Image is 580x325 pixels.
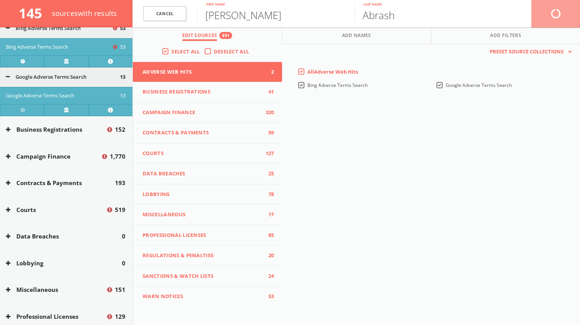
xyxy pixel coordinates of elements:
[115,312,125,321] span: 129
[120,92,125,100] span: 13
[263,170,274,178] span: 25
[307,68,358,75] span: All Adverse Web Hits
[6,259,122,268] button: Lobbying
[143,68,263,76] span: Adverse Web Hits
[115,205,125,214] span: 519
[307,82,368,88] span: Bing Adverse Terms Search
[263,211,274,219] span: 17
[342,32,371,41] span: Add Names
[486,48,568,56] span: Preset Source Collections
[143,293,263,300] span: WARN Notices
[6,43,112,51] button: Bing Adverse Terms Search
[171,48,200,55] span: Select All
[6,152,101,161] button: Campaign Finance
[431,27,580,44] button: Add Filters
[133,246,282,266] button: Regulations & Penalties20
[6,285,106,294] button: Miscellaneous
[122,232,125,241] span: 0
[133,62,282,82] button: Adverse Web Hits2
[120,25,125,32] span: 53
[19,4,49,22] span: 145
[143,211,263,219] span: Miscellaneous
[122,259,125,268] span: 0
[44,104,88,116] a: Verify at source
[143,109,263,117] span: Campaign Finance
[133,164,282,184] button: Data Breaches25
[6,25,112,32] button: Bing Adverse Terms Search
[263,109,274,117] span: 320
[133,184,282,205] button: Lobbying78
[490,32,521,41] span: Add Filters
[115,285,125,294] span: 151
[143,129,263,137] span: Contracts & Payments
[143,88,263,96] span: Business Registrations
[143,170,263,178] span: Data Breaches
[6,232,122,241] button: Data Breaches
[133,143,282,164] button: Courts127
[6,125,106,134] button: Business Registrations
[143,252,263,260] span: Regulations & Penalties
[6,178,115,187] button: Contracts & Payments
[263,231,274,239] span: 85
[143,272,263,280] span: Sanctions & Watch Lists
[282,27,431,44] button: Add Names
[133,286,282,307] button: WARN Notices53
[44,55,88,67] a: Verify at source
[143,191,263,198] span: Lobbying
[263,191,274,198] span: 78
[143,231,263,239] span: Professional Licenses
[263,88,274,96] span: 41
[133,225,282,246] button: Professional Licenses85
[110,152,125,161] span: 1,770
[263,129,274,137] span: 59
[52,9,117,18] span: source s with results
[6,92,120,100] button: Google Adverse Terms Search
[6,73,120,81] button: Google Adverse Terms Search
[143,6,186,21] a: Cancel
[263,293,274,300] span: 53
[120,73,125,81] span: 13
[133,266,282,287] button: Sanctions & Watch Lists24
[486,48,572,56] button: Preset Source Collections
[143,150,263,157] span: Courts
[219,32,232,39] div: 851
[214,48,249,55] span: Deselect All
[6,205,106,214] button: Courts
[263,68,274,76] span: 2
[133,27,282,44] button: Edit Sources851
[133,123,282,143] button: Contracts & Payments59
[133,205,282,225] button: Miscellaneous17
[6,312,106,321] button: Professional Licenses
[115,125,125,134] span: 152
[182,32,217,41] span: Edit Sources
[120,43,125,51] span: 53
[446,82,512,88] span: Google Adverse Terms Search
[133,102,282,123] button: Campaign Finance320
[115,178,125,187] span: 193
[133,82,282,102] button: Business Registrations41
[263,252,274,260] span: 20
[263,150,274,157] span: 127
[263,272,274,280] span: 24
